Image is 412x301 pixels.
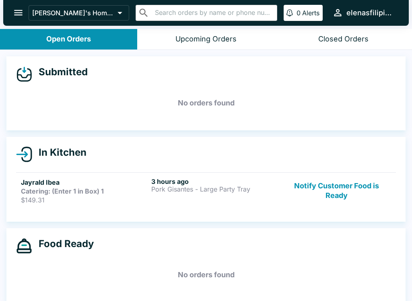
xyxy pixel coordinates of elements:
h4: Food Ready [32,238,94,250]
button: [PERSON_NAME]'s Home of the Finest Filipino Foods [29,5,129,21]
strong: Catering: (Enter 1 in Box) 1 [21,187,104,195]
div: Open Orders [46,35,91,44]
h4: In Kitchen [32,146,87,159]
h5: Jayrald Ibea [21,177,148,187]
div: Upcoming Orders [175,35,237,44]
h6: 3 hours ago [151,177,278,186]
input: Search orders by name or phone number [152,7,274,19]
a: Jayrald IbeaCatering: (Enter 1 in Box) 1$149.313 hours agoPork Gisantes - Large Party TrayNotify ... [16,172,396,209]
p: Pork Gisantes - Large Party Tray [151,186,278,193]
p: Alerts [302,9,319,17]
button: Notify Customer Food is Ready [282,177,391,204]
h5: No orders found [16,260,396,289]
p: 0 [297,9,301,17]
button: open drawer [8,2,29,23]
p: [PERSON_NAME]'s Home of the Finest Filipino Foods [32,9,114,17]
button: elenasfilipinofoods [329,4,399,21]
h5: No orders found [16,89,396,118]
h4: Submitted [32,66,88,78]
div: elenasfilipinofoods [346,8,396,18]
div: Closed Orders [318,35,369,44]
p: $149.31 [21,196,148,204]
